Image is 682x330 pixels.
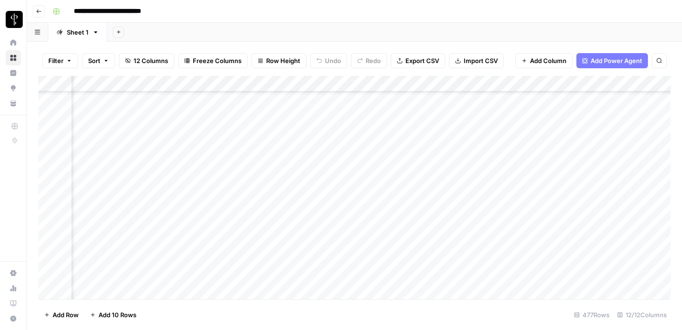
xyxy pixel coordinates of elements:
button: Workspace: LP Production Workloads [6,8,21,31]
a: Settings [6,266,21,281]
div: 477 Rows [570,307,613,322]
button: Help + Support [6,311,21,326]
a: Usage [6,281,21,296]
span: Add Column [530,56,566,65]
span: Freeze Columns [193,56,242,65]
button: Add Power Agent [576,53,648,68]
button: Sort [82,53,115,68]
img: LP Production Workloads Logo [6,11,23,28]
span: Add Power Agent [591,56,642,65]
div: 12/12 Columns [613,307,671,322]
a: Opportunities [6,81,21,96]
span: 12 Columns [134,56,168,65]
button: Export CSV [391,53,445,68]
button: Add 10 Rows [84,307,142,322]
span: Export CSV [405,56,439,65]
button: Add Column [515,53,573,68]
button: Freeze Columns [178,53,248,68]
a: Insights [6,65,21,81]
button: Add Row [38,307,84,322]
span: Undo [325,56,341,65]
span: Add Row [53,310,79,320]
a: Home [6,35,21,50]
button: Undo [310,53,347,68]
a: Browse [6,50,21,65]
span: Filter [48,56,63,65]
span: Add 10 Rows [99,310,136,320]
button: Filter [42,53,78,68]
span: Row Height [266,56,300,65]
div: Sheet 1 [67,27,89,37]
span: Redo [366,56,381,65]
button: Redo [351,53,387,68]
a: Sheet 1 [48,23,107,42]
button: 12 Columns [119,53,174,68]
a: Learning Hub [6,296,21,311]
button: Import CSV [449,53,504,68]
span: Sort [88,56,100,65]
span: Import CSV [464,56,498,65]
button: Row Height [251,53,306,68]
a: Your Data [6,96,21,111]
